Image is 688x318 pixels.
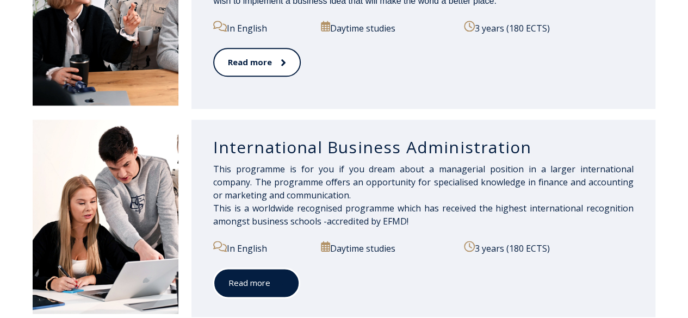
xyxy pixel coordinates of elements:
a: Read more [213,268,300,298]
p: 3 years (180 ECTS) [464,241,634,255]
img: International Business Administration [33,120,178,314]
h3: International Business Administration [213,137,634,158]
a: accredited by EFMD [327,215,406,227]
p: Daytime studies [321,21,455,35]
p: 3 years (180 ECTS) [464,21,634,35]
p: In English [213,241,312,255]
a: Read more [213,48,301,77]
p: In English [213,21,312,35]
p: Daytime studies [321,241,455,255]
span: This programme is for you if you dream about a managerial position in a larger international comp... [213,163,634,227]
